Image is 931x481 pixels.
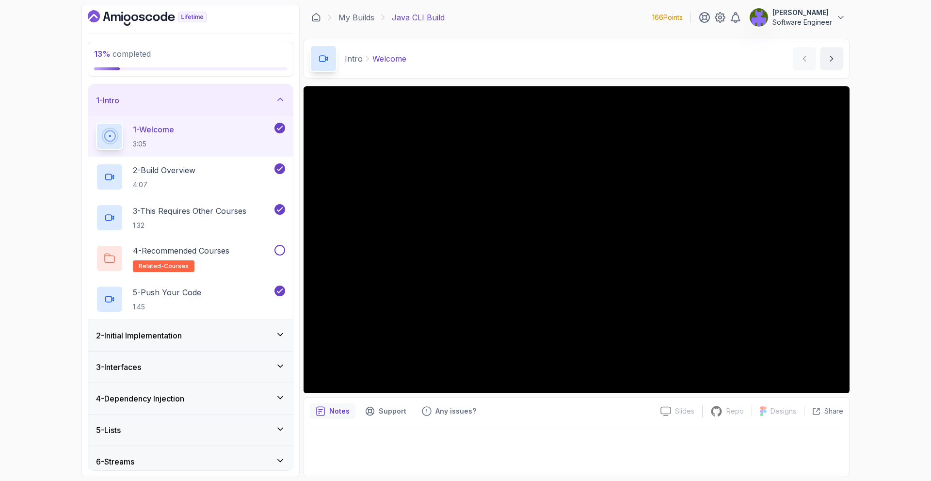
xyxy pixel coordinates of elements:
[139,262,189,270] span: related-courses
[750,8,768,27] img: user profile image
[749,8,846,27] button: user profile image[PERSON_NAME]Software Engineer
[133,164,195,176] p: 2 - Build Overview
[96,245,285,272] button: 4-Recommended Coursesrelated-courses
[88,383,293,414] button: 4-Dependency Injection
[133,221,246,230] p: 1:32
[793,47,816,70] button: previous content
[392,12,445,23] p: Java CLI Build
[804,406,843,416] button: Share
[726,406,744,416] p: Repo
[88,10,229,26] a: Dashboard
[379,406,406,416] p: Support
[96,393,184,404] h3: 4 - Dependency Injection
[133,302,201,312] p: 1:45
[345,53,363,64] p: Intro
[88,320,293,351] button: 2-Initial Implementation
[304,86,850,393] iframe: 1 - Hi
[94,49,151,59] span: completed
[96,361,141,373] h3: 3 - Interfaces
[96,163,285,191] button: 2-Build Overview4:07
[770,406,796,416] p: Designs
[329,406,350,416] p: Notes
[675,406,694,416] p: Slides
[824,406,843,416] p: Share
[772,8,832,17] p: [PERSON_NAME]
[94,49,111,59] span: 13 %
[96,204,285,231] button: 3-This Requires Other Courses1:32
[88,415,293,446] button: 5-Lists
[311,13,321,22] a: Dashboard
[772,17,832,27] p: Software Engineer
[96,456,134,467] h3: 6 - Streams
[133,124,174,135] p: 1 - Welcome
[133,205,246,217] p: 3 - This Requires Other Courses
[96,330,182,341] h3: 2 - Initial Implementation
[96,286,285,313] button: 5-Push Your Code1:45
[96,424,121,436] h3: 5 - Lists
[133,245,229,257] p: 4 - Recommended Courses
[96,123,285,150] button: 1-Welcome3:05
[133,287,201,298] p: 5 - Push Your Code
[359,403,412,419] button: Support button
[372,53,406,64] p: Welcome
[338,12,374,23] a: My Builds
[88,446,293,477] button: 6-Streams
[310,403,355,419] button: notes button
[435,406,476,416] p: Any issues?
[416,403,482,419] button: Feedback button
[820,47,843,70] button: next content
[652,13,683,22] p: 166 Points
[96,95,119,106] h3: 1 - Intro
[133,139,174,149] p: 3:05
[88,85,293,116] button: 1-Intro
[88,352,293,383] button: 3-Interfaces
[133,180,195,190] p: 4:07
